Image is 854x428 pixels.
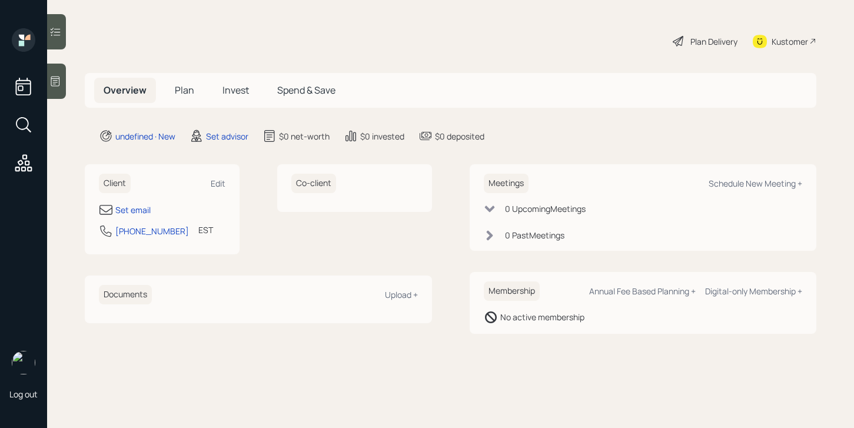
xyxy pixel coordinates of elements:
div: 0 Upcoming Meeting s [505,203,586,215]
div: [PHONE_NUMBER] [115,225,189,237]
div: 0 Past Meeting s [505,229,564,241]
div: No active membership [500,311,584,323]
div: Annual Fee Based Planning + [589,286,696,297]
span: Spend & Save [277,84,335,97]
div: $0 deposited [435,130,484,142]
div: Set email [115,204,151,216]
h6: Meetings [484,174,529,193]
h6: Co-client [291,174,336,193]
div: Kustomer [772,35,808,48]
div: Set advisor [206,130,248,142]
div: $0 net-worth [279,130,330,142]
div: Digital-only Membership + [705,286,802,297]
div: Plan Delivery [690,35,737,48]
div: undefined · New [115,130,175,142]
h6: Client [99,174,131,193]
span: Plan [175,84,194,97]
h6: Documents [99,285,152,304]
div: Upload + [385,289,418,300]
div: Schedule New Meeting + [709,178,802,189]
div: $0 invested [360,130,404,142]
div: Log out [9,389,38,400]
img: retirable_logo.png [12,351,35,374]
div: Edit [211,178,225,189]
h6: Membership [484,281,540,301]
span: Overview [104,84,147,97]
div: EST [198,224,213,236]
span: Invest [222,84,249,97]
